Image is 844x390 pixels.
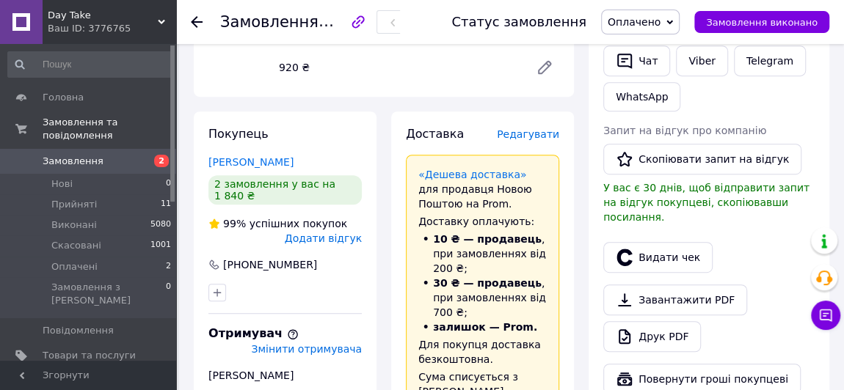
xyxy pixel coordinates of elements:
a: [PERSON_NAME] [208,156,294,168]
span: 1001 [150,239,171,252]
span: У вас є 30 днів, щоб відправити запит на відгук покупцеві, скопіювавши посилання. [603,182,810,223]
button: Чат [603,45,670,76]
input: Пошук [7,51,172,78]
div: успішних покупок [208,216,347,231]
span: Оплачені [51,260,98,273]
span: Покупець [208,127,269,141]
div: 920 ₴ [273,57,524,78]
div: Статус замовлення [451,15,586,29]
a: «Дешева доставка» [418,169,526,180]
span: 2 [166,260,171,273]
li: , при замовленнях від 200 ₴; [418,232,547,276]
span: Замовлення [220,13,319,31]
span: Повідомлення [43,324,114,337]
span: Прийняті [51,198,97,211]
span: Day Take [48,9,158,22]
span: Замовлення виконано [706,17,818,28]
span: Змінити отримувача [251,343,362,355]
span: Каталог ProSale: 138.69 ₴ [279,19,368,45]
span: Отримувач [208,326,299,340]
span: Замовлення та повідомлення [43,116,176,142]
a: Telegram [734,45,806,76]
span: 5080 [150,218,171,232]
div: [PHONE_NUMBER] [222,257,319,272]
span: Скасовані [51,239,101,252]
span: 0 [166,281,171,307]
span: Редагувати [497,128,559,140]
a: Завантажити PDF [603,284,747,315]
div: [PERSON_NAME] [208,368,362,383]
span: Виконані [51,218,97,232]
a: Друк PDF [603,321,701,352]
span: 11 [161,198,171,211]
a: WhatsApp [603,82,680,111]
div: Ваш ID: 3776765 [48,22,176,35]
button: Чат з покупцем [811,301,840,330]
span: Оплачено [608,16,661,28]
li: , при замовленнях від 700 ₴; [418,276,547,320]
span: Замовлення [43,155,103,168]
button: Скопіювати запит на відгук [603,144,801,174]
span: 2 [154,155,169,167]
span: Нові [51,177,73,191]
a: Редагувати [530,53,559,82]
span: Додати відгук [285,232,362,244]
span: Товари та послуги [43,349,136,362]
div: Для покупця доставка безкоштовна. [418,337,547,367]
span: залишок — Prom. [433,321,537,333]
div: Повернутися назад [191,15,203,29]
div: Доставку оплачують: [418,214,547,229]
span: Замовлення з [PERSON_NAME] [51,281,166,307]
span: Головна [43,91,84,104]
div: 2 замовлення у вас на 1 840 ₴ [208,175,362,205]
button: Видати чек [603,242,713,273]
span: 10 ₴ — продавець [433,233,542,245]
div: для продавця Новою Поштою на Prom. [418,167,547,211]
span: Запит на відгук про компанію [603,125,766,136]
button: Замовлення виконано [694,11,829,33]
span: 0 [166,177,171,191]
span: 30 ₴ — продавець [433,277,542,289]
span: 99% [223,218,246,229]
span: Доставка [406,127,464,141]
a: Viber [676,45,727,76]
